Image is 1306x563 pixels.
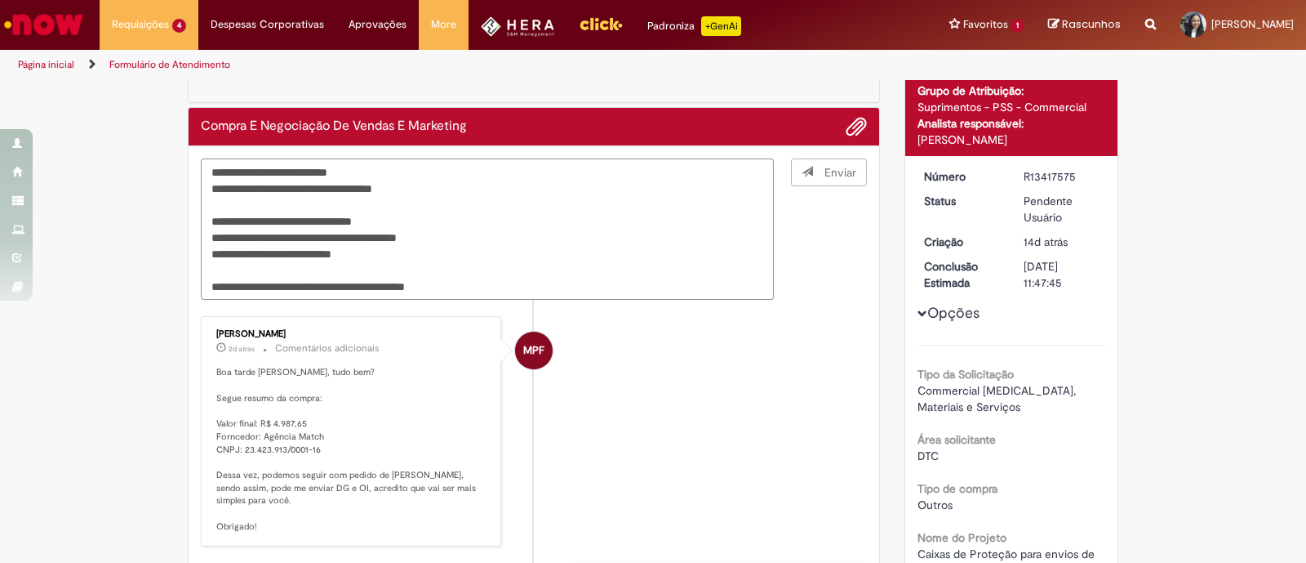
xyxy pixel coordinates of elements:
[917,132,1106,148] div: [PERSON_NAME]
[431,16,456,33] span: More
[1062,16,1121,32] span: Rascunhos
[701,16,741,36] p: +GenAi
[963,16,1008,33] span: Favoritos
[216,366,488,533] p: Boa tarde [PERSON_NAME], tudo bem? Segue resumo da compra: Valor final: R$ 4.987,65 Forncedor: Ag...
[229,344,255,354] time: 26/08/2025 13:37:52
[211,16,324,33] span: Despesas Corporativas
[917,115,1106,132] div: Analista responsável:
[917,498,953,512] span: Outros
[523,331,544,370] span: MPF
[2,8,86,41] img: ServiceNow
[912,258,1012,291] dt: Conclusão Estimada
[515,332,553,369] div: Marcus Paulo Furtado Silva
[917,83,1106,99] div: Grupo de Atribuição:
[912,193,1012,209] dt: Status
[1024,235,1068,249] span: 14d atrás
[1011,19,1024,33] span: 1
[647,16,741,36] div: Padroniza
[917,99,1106,115] div: Suprimentos - PSS - Commercial
[201,159,774,301] textarea: Digite sua mensagem aqui...
[912,234,1012,250] dt: Criação
[481,16,555,37] img: HeraLogo.png
[201,119,467,134] h2: Compra E Negociação De Vendas E Marketing Histórico de tíquete
[12,50,859,80] ul: Trilhas de página
[229,344,255,354] span: 2d atrás
[917,383,1079,414] span: Commercial [MEDICAL_DATA], Materiais e Serviços
[579,11,623,36] img: click_logo_yellow_360x200.png
[275,342,380,355] small: Comentários adicionais
[172,19,186,33] span: 4
[349,16,406,33] span: Aprovações
[917,530,1006,545] b: Nome do Projeto
[912,168,1012,185] dt: Número
[917,449,939,463] span: DTC
[917,432,996,447] b: Área solicitante
[917,367,1014,382] b: Tipo da Solicitação
[109,58,230,71] a: Formulário de Atendimento
[1024,193,1099,226] div: Pendente Usuário
[216,329,488,339] div: [PERSON_NAME]
[18,58,74,71] a: Página inicial
[1024,235,1068,249] time: 14/08/2025 13:10:47
[846,116,867,137] button: Adicionar anexos
[1211,17,1294,31] span: [PERSON_NAME]
[917,481,997,496] b: Tipo de compra
[1024,234,1099,250] div: 14/08/2025 13:10:47
[1048,17,1121,33] a: Rascunhos
[112,16,169,33] span: Requisições
[1024,168,1099,185] div: R13417575
[1024,258,1099,291] div: [DATE] 11:47:45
